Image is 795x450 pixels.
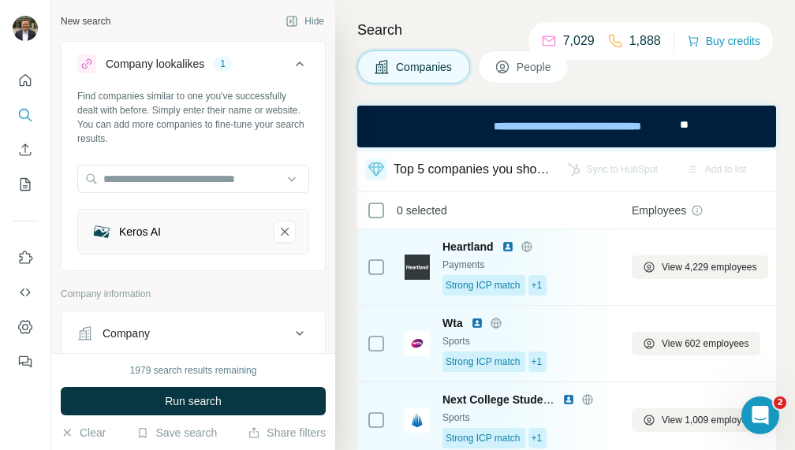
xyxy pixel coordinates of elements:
[61,425,106,441] button: Clear
[396,59,453,75] span: Companies
[13,348,38,376] button: Feedback
[662,260,757,274] span: View 4,229 employees
[471,317,483,329] img: LinkedIn logo
[632,408,768,432] button: View 1,009 employees
[629,32,661,50] p: 1,888
[214,57,232,71] div: 1
[248,425,326,441] button: Share filters
[662,413,757,427] span: View 1,009 employees
[405,407,430,433] img: Logo of Next College Student Athlete (NCSA)
[103,325,150,341] div: Company
[442,334,613,348] div: Sports
[130,363,257,377] div: 1979 search results remaining
[394,160,551,179] div: Top 5 companies you should reach out to [DATE]
[632,332,760,355] button: View 602 employees
[13,16,38,41] img: Avatar
[562,393,575,406] img: LinkedIn logo
[774,396,786,409] span: 2
[13,278,38,307] button: Use Surfe API
[357,19,776,41] h4: Search
[13,136,38,164] button: Enrich CSV
[13,313,38,341] button: Dashboard
[61,14,110,28] div: New search
[741,396,779,434] iframe: Intercom live chat
[442,393,636,406] span: Next College Student Athlete (NCSA)
[446,278,521,292] span: Strong ICP match
[77,89,309,146] div: Find companies similar to one you've successfully dealt with before. Simply enter their name or w...
[274,221,296,243] button: Keros AI-remove-button
[532,355,543,369] span: +1
[357,106,776,147] iframe: Banner
[502,240,514,253] img: LinkedIn logo
[442,315,463,331] span: Wta
[13,170,38,199] button: My lists
[446,431,521,445] span: Strong ICP match
[662,337,749,351] span: View 602 employees
[61,387,326,415] button: Run search
[632,203,686,218] span: Employees
[119,224,161,240] div: Keros AI
[165,393,222,409] span: Run search
[563,32,595,50] p: 7,029
[632,255,768,279] button: View 4,229 employees
[446,355,521,369] span: Strong ICP match
[517,59,553,75] span: People
[442,411,613,425] div: Sports
[687,30,760,52] button: Buy credits
[274,9,335,33] button: Hide
[91,221,113,243] img: Keros AI-logo
[62,45,325,89] button: Company lookalikes1
[397,203,447,218] span: 0 selected
[136,425,217,441] button: Save search
[405,331,430,356] img: Logo of Wta
[442,239,494,255] span: Heartland
[13,101,38,129] button: Search
[532,278,543,292] span: +1
[62,314,325,352] button: Company
[532,431,543,445] span: +1
[13,244,38,272] button: Use Surfe on LinkedIn
[442,258,613,272] div: Payments
[106,56,204,72] div: Company lookalikes
[405,255,430,280] img: Logo of Heartland
[13,66,38,95] button: Quick start
[61,287,326,301] p: Company information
